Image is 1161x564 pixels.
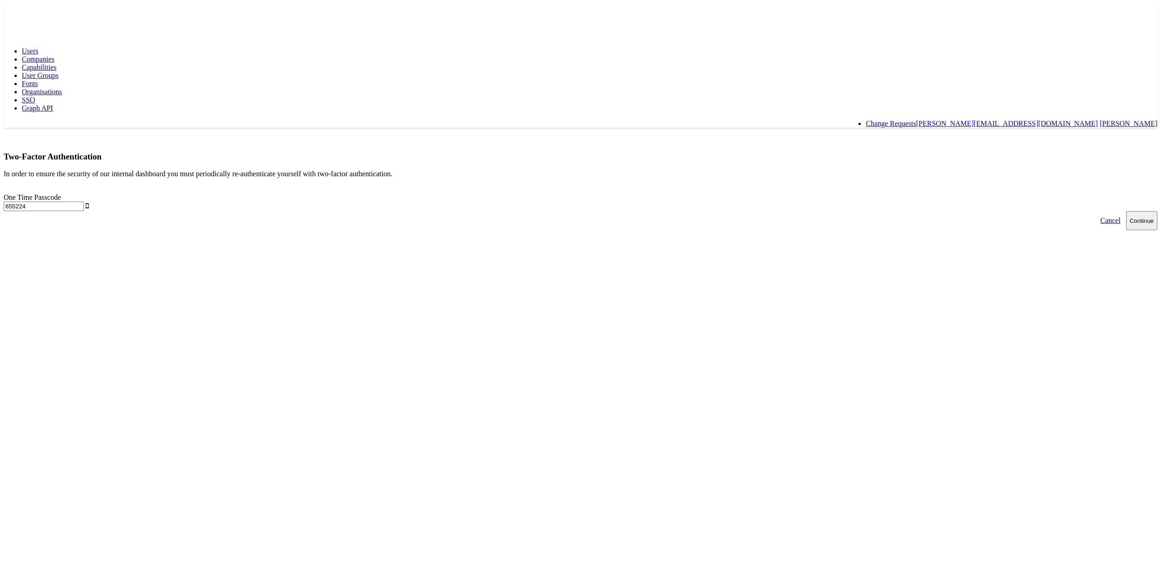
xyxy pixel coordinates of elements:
[1126,211,1157,230] button: Continue
[1100,120,1157,127] a: [PERSON_NAME]
[4,202,84,211] input: Enter the code
[22,88,62,96] a: Organisations
[4,152,1157,162] h3: Two-Factor Authentication
[4,193,61,201] label: One Time Passcode
[22,104,53,112] a: Graph API
[22,96,35,104] a: SSO
[22,47,38,55] a: Users
[4,170,1157,178] p: In order to ensure the security of our internal dashboard you must periodically re-authenticate y...
[22,80,38,87] a: Fonts
[22,63,56,71] a: Capabilities
[1095,211,1126,230] a: Cancel
[866,120,916,127] a: Change Requests
[22,72,59,79] a: User Groups
[22,55,54,63] a: Companies
[916,120,1098,127] a: [PERSON_NAME][EMAIL_ADDRESS][DOMAIN_NAME]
